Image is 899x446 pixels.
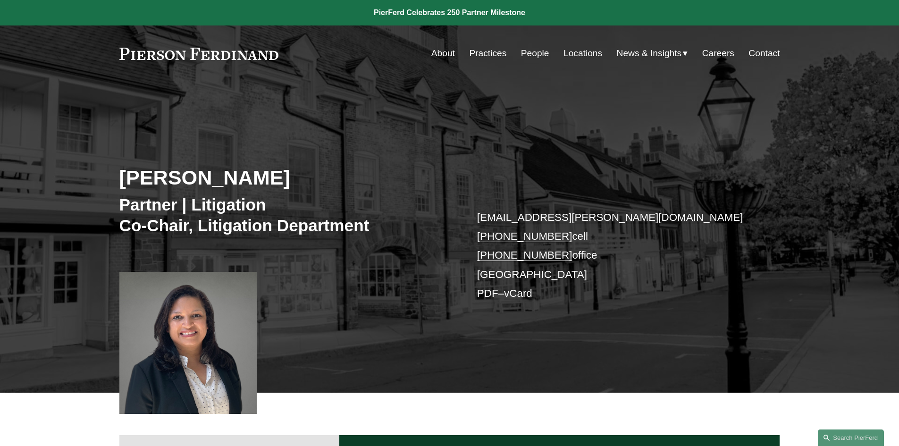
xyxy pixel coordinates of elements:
[748,44,780,62] a: Contact
[818,429,884,446] a: Search this site
[702,44,734,62] a: Careers
[469,44,506,62] a: Practices
[119,165,450,190] h2: [PERSON_NAME]
[617,44,688,62] a: folder dropdown
[617,45,682,62] span: News & Insights
[477,208,752,303] p: cell office [GEOGRAPHIC_DATA] –
[563,44,602,62] a: Locations
[119,194,450,236] h3: Partner | Litigation Co-Chair, Litigation Department
[477,287,498,299] a: PDF
[477,211,743,223] a: [EMAIL_ADDRESS][PERSON_NAME][DOMAIN_NAME]
[477,249,572,261] a: [PHONE_NUMBER]
[521,44,549,62] a: People
[477,230,572,242] a: [PHONE_NUMBER]
[504,287,532,299] a: vCard
[431,44,455,62] a: About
